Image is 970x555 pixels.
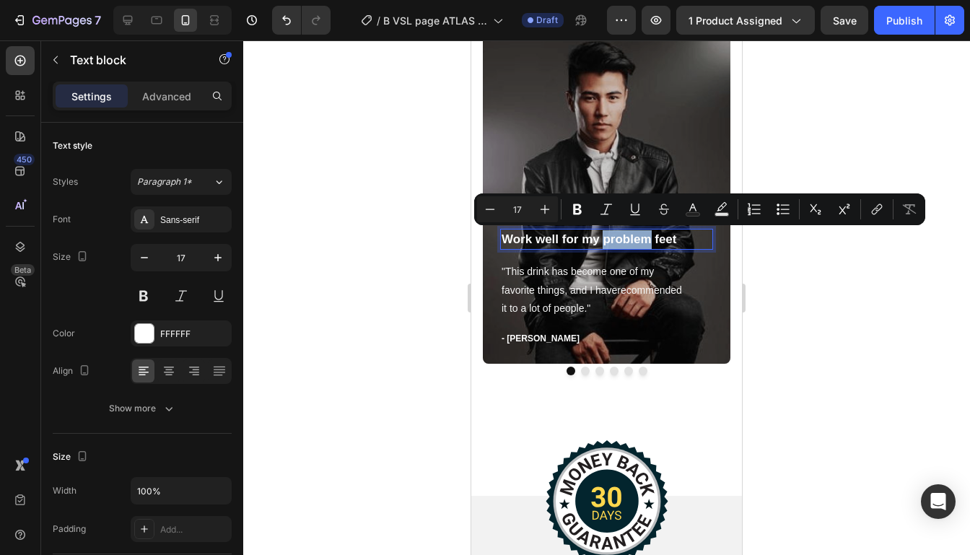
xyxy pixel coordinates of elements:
span: 1 product assigned [689,13,782,28]
p: Work well for my problem feet [30,190,240,209]
div: Color [53,327,75,340]
span: Save [833,14,857,27]
p: Text block [70,51,193,69]
div: Editor contextual toolbar [474,193,925,225]
button: 1 product assigned [676,6,815,35]
div: Text style [53,139,92,152]
p: Settings [71,89,112,104]
div: Add... [160,523,228,536]
span: B VSL page ATLAS POSTURAL [383,13,487,28]
button: Publish [874,6,935,35]
p: Advanced [142,89,191,104]
button: Save [821,6,868,35]
img: gempages_582991294452728433-7322af55-996c-48a9-bc9b-54e790ac45ac.svg [74,400,197,522]
div: Padding [53,523,86,536]
span: / [377,13,380,28]
button: Dot [95,326,104,335]
button: Dot [110,326,118,335]
div: Sans-serif [160,214,228,227]
button: Carousel Next Arrow [219,149,259,189]
p: 7 [95,12,101,29]
p: - [PERSON_NAME] [30,292,240,305]
div: Font [53,213,71,226]
p: "This drink has become one of my favorite things, and I haverecommended it to a lot of people." [30,222,240,277]
div: Rich Text Editor. Editing area: main [29,188,242,210]
div: Publish [886,13,922,28]
div: Size [53,248,91,267]
div: Size [53,447,91,467]
input: Auto [131,478,231,504]
button: 7 [6,6,108,35]
iframe: Design area [471,40,742,555]
div: Align [53,362,93,381]
div: Open Intercom Messenger [921,484,956,519]
span: Draft [536,14,558,27]
div: Beta [11,264,35,276]
div: FFFFFF [160,328,228,341]
button: Show more [53,396,232,421]
button: Paragraph 1* [131,169,232,195]
button: Dot [124,326,133,335]
button: Dot [167,326,176,335]
div: Undo/Redo [272,6,331,35]
button: Dot [153,326,162,335]
button: Dot [139,326,147,335]
div: Show more [109,401,176,416]
div: 450 [14,154,35,165]
div: Width [53,484,77,497]
div: Styles [53,175,78,188]
span: Paragraph 1* [137,175,192,188]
